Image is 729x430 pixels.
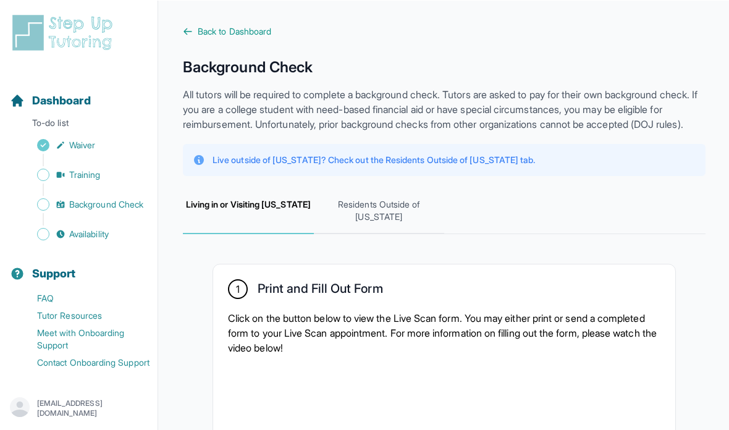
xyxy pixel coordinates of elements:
button: Support [5,245,153,287]
span: Dashboard [32,91,91,109]
button: Dashboard [5,72,153,114]
span: Support [32,264,76,282]
img: logo [10,12,120,52]
span: 1 [236,281,240,296]
a: Dashboard [10,91,91,109]
button: [EMAIL_ADDRESS][DOMAIN_NAME] [10,397,148,419]
a: Background Check [10,195,158,213]
a: Training [10,166,158,183]
span: Background Check [69,198,143,210]
span: Availability [69,227,109,240]
a: Back to Dashboard [183,25,706,37]
p: Live outside of [US_STATE]? Check out the Residents Outside of [US_STATE] tab. [213,153,535,166]
h2: Print and Fill Out Form [258,280,383,300]
a: Contact Onboarding Support [10,353,158,371]
span: Residents Outside of [US_STATE] [314,188,445,234]
p: To-do list [5,116,153,133]
span: Back to Dashboard [198,25,271,37]
a: Tutor Resources [10,306,158,324]
a: Waiver [10,136,158,153]
nav: Tabs [183,188,706,234]
a: Meet with Onboarding Support [10,324,158,353]
span: Training [69,168,101,180]
p: Click on the button below to view the Live Scan form. You may either print or send a completed fo... [228,310,660,355]
a: Availability [10,225,158,242]
a: FAQ [10,289,158,306]
span: Waiver [69,138,95,151]
h1: Background Check [183,57,706,77]
span: Living in or Visiting [US_STATE] [183,188,314,234]
p: [EMAIL_ADDRESS][DOMAIN_NAME] [37,398,148,418]
p: All tutors will be required to complete a background check. Tutors are asked to pay for their own... [183,86,706,131]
